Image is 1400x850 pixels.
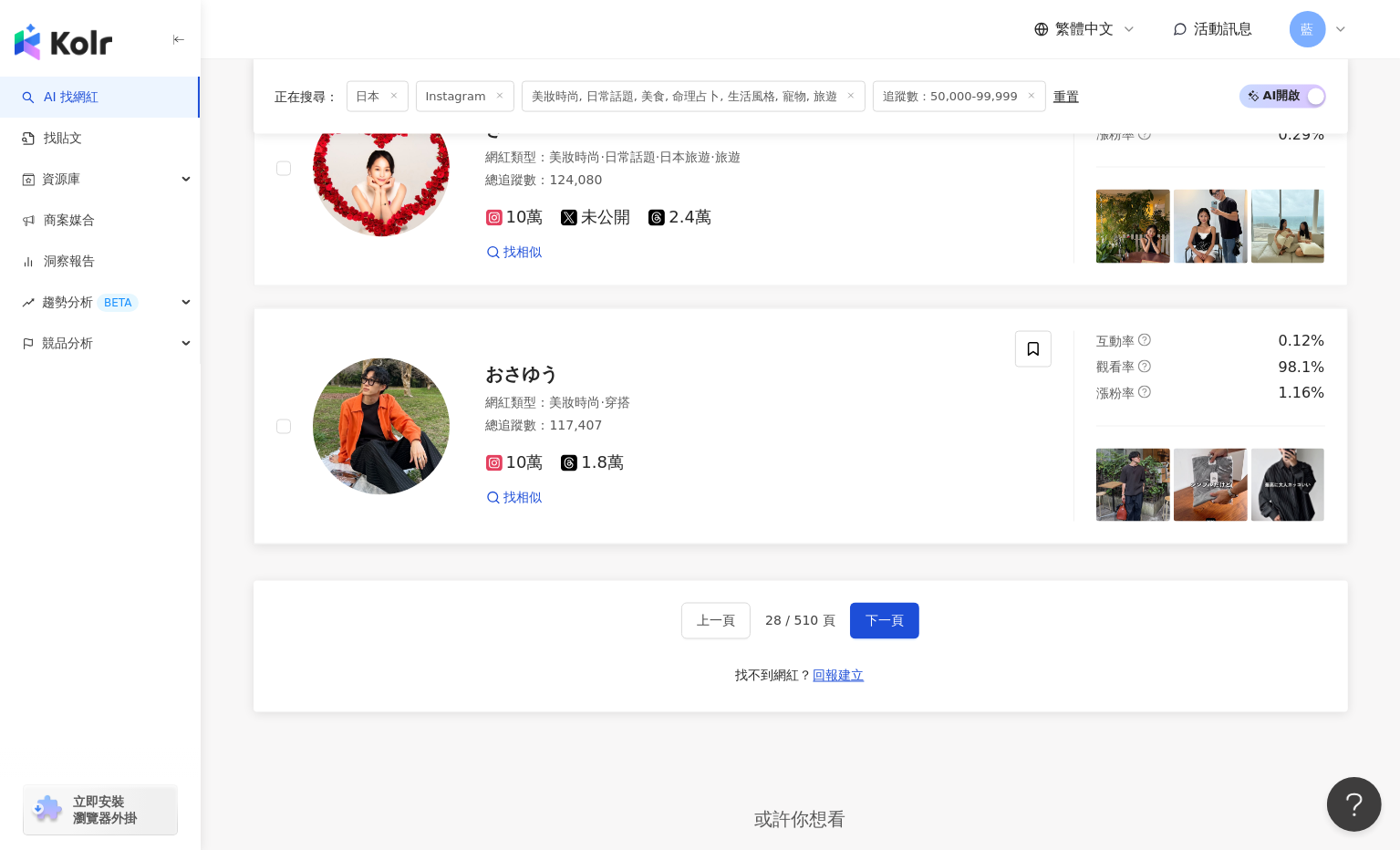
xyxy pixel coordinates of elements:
span: 資源庫 [42,159,80,200]
span: 找相似 [504,244,543,262]
span: 互動率 [1096,334,1135,348]
span: 28 / 510 頁 [765,614,835,628]
span: 美妝時尚, 日常話題, 美食, 命理占卜, 生活風格, 寵物, 旅遊 [522,80,866,111]
div: 網紅類型 ： [486,149,994,167]
span: 正在搜尋 ： [275,88,339,103]
span: 美妝時尚 [550,150,601,164]
span: question-circle [1138,128,1151,140]
span: 回報建立 [814,669,865,683]
div: 總追蹤數 ： 117,407 [486,417,994,435]
iframe: Help Scout Beacon - Open [1327,777,1382,832]
span: · [710,150,714,164]
a: searchAI 找網紅 [22,88,99,107]
span: question-circle [1138,360,1151,373]
img: logo [15,24,112,60]
span: 10萬 [486,208,544,227]
img: post-image [1174,190,1248,264]
span: · [656,150,659,164]
span: 漲粉率 [1096,386,1135,400]
span: 趨勢分析 [42,282,139,323]
img: post-image [1251,190,1325,264]
span: おさゆう [486,363,559,385]
span: Instagram [416,80,514,111]
div: 98.1% [1279,358,1325,378]
span: · [601,395,605,409]
a: chrome extension立即安裝 瀏覽器外掛 [24,785,177,834]
a: KOL Avatarvivichanvivichan1325CHIAKI＠千晶・チアキ・ちあき網紅類型：美妝時尚·日常話題·日本旅遊·旅遊總追蹤數：124,08010萬未公開2.4萬找相似互動率... [254,50,1348,286]
span: 或許你想看 [737,806,865,834]
button: 下一頁 [850,603,919,639]
button: 回報建立 [813,661,866,690]
img: chrome extension [29,795,65,824]
a: 找相似 [486,244,543,262]
div: 網紅類型 ： [486,394,994,412]
img: KOL Avatar [313,100,450,237]
a: 找相似 [486,489,543,507]
span: question-circle [1138,334,1151,347]
span: 藍 [1301,19,1314,39]
img: post-image [1096,190,1170,264]
span: 繁體中文 [1056,19,1115,39]
span: 活動訊息 [1195,20,1253,37]
span: 日本 [347,80,409,111]
span: 漲粉率 [1096,127,1135,141]
span: 美妝時尚 [550,395,601,409]
span: 下一頁 [866,614,904,628]
div: 0.29% [1279,125,1325,145]
a: KOL Avatarおさゆう網紅類型：美妝時尚·穿搭總追蹤數：117,40710萬1.8萬找相似互動率question-circle0.12%觀看率question-circle98.1%漲粉率... [254,308,1348,544]
span: 觀看率 [1096,359,1135,374]
div: BETA [97,294,139,312]
div: 1.16% [1279,383,1325,403]
span: · [601,150,605,164]
span: 日常話題 [605,150,656,164]
span: 日本旅遊 [659,150,710,164]
span: 追蹤數：50,000-99,999 [873,80,1046,111]
span: 穿搭 [605,395,630,409]
span: 上一頁 [697,614,735,628]
span: 競品分析 [42,323,93,364]
img: post-image [1251,449,1325,523]
a: 找貼文 [22,130,82,148]
span: 2.4萬 [648,208,711,227]
div: 找不到網紅？ [736,668,813,686]
span: 找相似 [504,489,543,507]
span: 未公開 [561,208,630,227]
button: 上一頁 [681,603,751,639]
div: 總追蹤數 ： 124,080 [486,171,994,190]
span: rise [22,296,35,309]
img: post-image [1096,449,1170,523]
a: 商案媒合 [22,212,95,230]
a: 洞察報告 [22,253,95,271]
img: post-image [1174,449,1248,523]
div: 重置 [1053,88,1079,103]
span: 10萬 [486,453,544,472]
span: 1.8萬 [561,453,624,472]
div: 0.12% [1279,331,1325,351]
span: question-circle [1138,386,1151,399]
span: 旅遊 [715,150,741,164]
span: 立即安裝 瀏覽器外掛 [73,793,137,826]
img: KOL Avatar [313,358,450,495]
